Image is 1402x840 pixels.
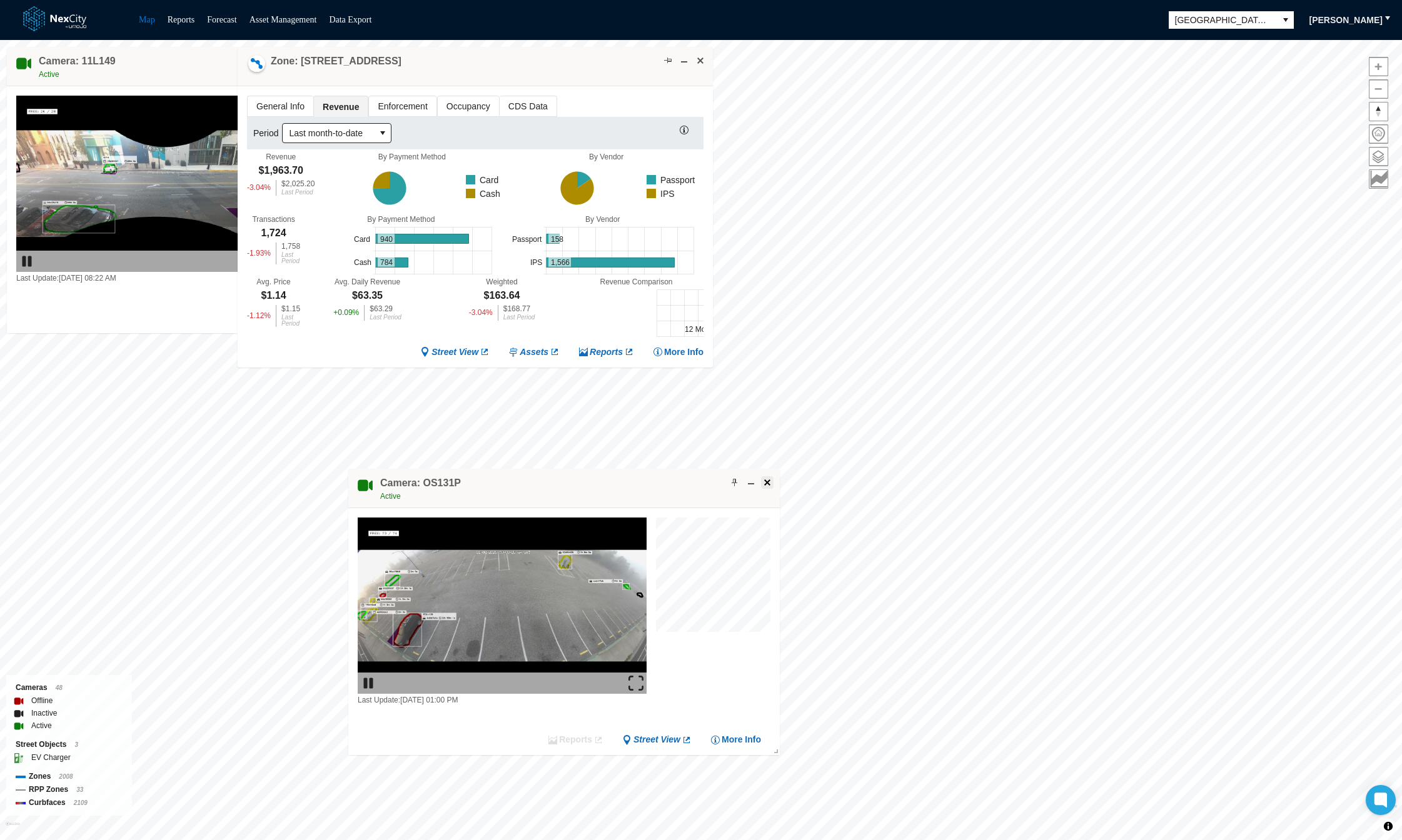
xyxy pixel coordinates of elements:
div: By Vendor [508,215,696,224]
button: Toggle attribution [1381,819,1396,834]
div: Avg. Price [256,277,290,286]
button: Layers management [1369,147,1388,166]
span: Active [39,70,59,79]
button: Zoom in [1369,57,1388,76]
div: By Vendor [512,152,700,161]
button: Reset bearing to north [1369,102,1388,121]
a: Forecast [207,15,236,24]
div: Double-click to make header text selectable [380,476,461,502]
div: -1.12 % [247,305,271,327]
g: 784 [104,258,408,267]
label: Inactive [31,707,57,719]
text: 1,566 [550,259,569,267]
div: Last Period [370,314,401,321]
a: Map [139,15,155,24]
a: Mapbox homepage [6,822,20,836]
div: $1.14 [261,289,286,302]
button: More Info [653,346,704,358]
a: Reports [578,346,634,358]
text: 12 Month Avg. [685,325,733,334]
div: $168.77 [503,305,535,312]
text: Card [480,175,498,185]
span: General Info [248,96,313,116]
span: 3 [74,741,78,748]
span: [GEOGRAPHIC_DATA][PERSON_NAME] [1175,14,1271,26]
div: 1,758 [281,242,300,250]
span: Reports [590,346,623,358]
g: IPS [642,187,674,201]
span: More Info [722,734,761,746]
text: 158 [550,235,563,244]
a: Data Export [329,15,371,24]
button: select [1278,11,1294,29]
g: 940 [104,234,469,244]
span: Zoom in [1369,57,1388,76]
g: Card [462,173,498,187]
div: Transactions [252,215,295,224]
div: By Payment Method [307,215,495,224]
label: Active [31,719,52,732]
canvas: Map [656,517,777,639]
span: Last month-to-date [289,127,368,139]
div: Last Period [281,314,300,327]
span: Assets [520,346,548,358]
span: Active [380,492,401,501]
div: Zones [16,770,123,783]
h4: Double-click to make header text selectable [271,54,401,68]
div: Last Period [281,189,315,196]
text: Passport [512,235,542,244]
span: Toggle attribution [1384,819,1392,833]
button: select [375,124,391,142]
a: Assets [508,346,560,358]
text: 940 [380,235,393,244]
g: 493.85 [373,172,390,189]
div: Double-click to make header text selectable [39,54,116,81]
div: Last Period [281,252,300,264]
div: -3.04 % [468,305,492,321]
div: $63.29 [370,305,401,312]
text: IPS [530,259,542,267]
span: 33 [76,786,83,793]
span: 2008 [59,773,73,780]
g: 1,660.60 [560,172,593,205]
img: play [19,254,34,269]
div: Weighted [486,277,517,286]
g: Cash [462,187,500,201]
img: video [358,517,647,694]
span: Reset bearing to north [1369,102,1388,121]
span: [PERSON_NAME] [1309,14,1383,26]
a: Street View [420,346,490,358]
span: Street View [633,734,680,746]
div: Curbfaces [16,796,123,809]
text: Passport [660,175,694,185]
div: -3.04 % [247,180,271,196]
text: IPS [660,189,674,199]
img: play [361,676,376,691]
div: $63.35 [352,289,383,302]
span: CDS Data [500,96,557,116]
div: Revenue Comparison [569,277,704,286]
div: -1.93 % [247,242,271,264]
g: 303.10 [577,172,590,189]
span: Enforcement [369,96,436,116]
a: Asset Management [250,15,317,24]
div: RPP Zones [16,783,123,796]
text: 784 [380,259,393,267]
g: 158 [546,234,559,244]
h4: Double-click to make header text selectable [380,476,461,490]
div: $1,963.70 [258,164,303,177]
div: Last Period [503,314,535,321]
g: 1,469.85 [373,172,406,205]
button: Zoom out [1369,79,1388,99]
div: $163.64 [483,289,520,302]
div: Avg. Daily Revenue [335,277,400,286]
button: More Info [710,734,761,746]
span: 48 [56,684,63,691]
text: Card [354,235,370,244]
div: 1,724 [261,226,286,240]
div: $2,025.20 [281,180,315,187]
a: Street View [622,734,692,746]
text: Cash [480,189,500,199]
button: Key metrics [1369,169,1388,189]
